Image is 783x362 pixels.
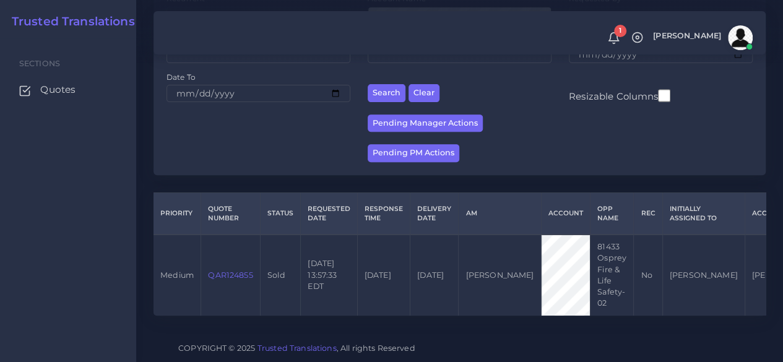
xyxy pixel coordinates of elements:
th: Quote Number [201,192,261,235]
th: Priority [154,192,201,235]
span: Quotes [40,83,76,97]
a: Trusted Translations [3,15,135,29]
td: [DATE] [410,235,458,316]
th: Requested Date [301,192,357,235]
th: Response Time [357,192,410,235]
td: [DATE] [357,235,410,316]
span: Sections [19,59,60,68]
img: avatar [728,25,753,50]
span: medium [160,270,194,280]
label: Date To [167,72,196,82]
th: Opp Name [590,192,633,235]
th: AM [459,192,541,235]
span: COPYRIGHT © 2025 [178,342,415,355]
th: Initially Assigned to [662,192,745,235]
a: 1 [603,32,625,45]
th: Status [260,192,300,235]
th: Delivery Date [410,192,458,235]
span: , All rights Reserved [337,342,415,355]
button: Pending Manager Actions [368,114,483,132]
label: Resizable Columns [569,88,670,103]
input: Resizable Columns [658,88,670,103]
span: 1 [614,25,626,37]
td: 81433 Osprey Fire & Life Safety-02 [590,235,633,316]
td: Sold [260,235,300,316]
button: Clear [409,84,439,102]
button: Pending PM Actions [368,144,459,162]
td: [DATE] 13:57:33 EDT [301,235,357,316]
span: [PERSON_NAME] [653,32,721,40]
a: Trusted Translations [257,343,337,353]
td: [PERSON_NAME] [459,235,541,316]
button: Search [368,84,405,102]
td: No [634,235,662,316]
a: Quotes [9,77,127,103]
a: [PERSON_NAME]avatar [647,25,757,50]
td: [PERSON_NAME] [662,235,745,316]
th: REC [634,192,662,235]
th: Account [541,192,590,235]
a: QAR124855 [208,270,253,280]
